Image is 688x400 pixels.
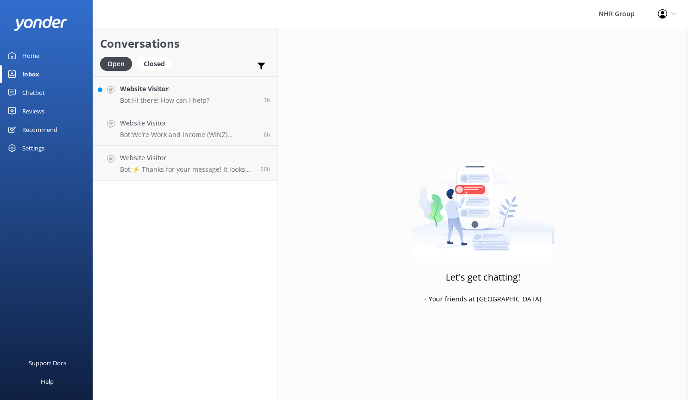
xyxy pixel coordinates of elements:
[14,16,67,31] img: yonder-white-logo.png
[137,57,172,71] div: Closed
[120,84,209,94] h4: Website Visitor
[424,294,542,304] p: - Your friends at [GEOGRAPHIC_DATA]
[100,58,137,69] a: Open
[93,76,278,111] a: Website VisitorBot:Hi there! How can I help?1h
[120,165,253,174] p: Bot: ⚡ Thanks for your message! It looks like this one might be best handled by our team directly...
[22,102,44,120] div: Reviews
[41,372,54,391] div: Help
[100,57,132,71] div: Open
[120,153,253,163] h4: Website Visitor
[22,65,39,83] div: Inbox
[22,83,45,102] div: Chatbot
[137,58,177,69] a: Closed
[120,96,209,105] p: Bot: Hi there! How can I help?
[120,118,257,128] h4: Website Visitor
[29,354,66,372] div: Support Docs
[264,96,271,104] span: Oct 16 2025 11:29am (UTC +13:00) Pacific/Auckland
[22,46,39,65] div: Home
[93,111,278,146] a: Website VisitorBot:We’re Work and Income (WINZ) registered suppliers, so you can trust us to help...
[22,139,44,157] div: Settings
[260,165,271,173] span: Oct 15 2025 03:44pm (UTC +13:00) Pacific/Auckland
[446,270,520,285] h3: Let's get chatting!
[93,146,278,181] a: Website VisitorBot:⚡ Thanks for your message! It looks like this one might be best handled by our...
[264,131,271,138] span: Oct 16 2025 06:23am (UTC +13:00) Pacific/Auckland
[100,35,271,52] h2: Conversations
[22,120,57,139] div: Recommend
[120,131,257,139] p: Bot: We’re Work and Income (WINZ) registered suppliers, so you can trust us to help you with your...
[411,142,555,258] img: artwork of a man stealing a conversation from at giant smartphone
